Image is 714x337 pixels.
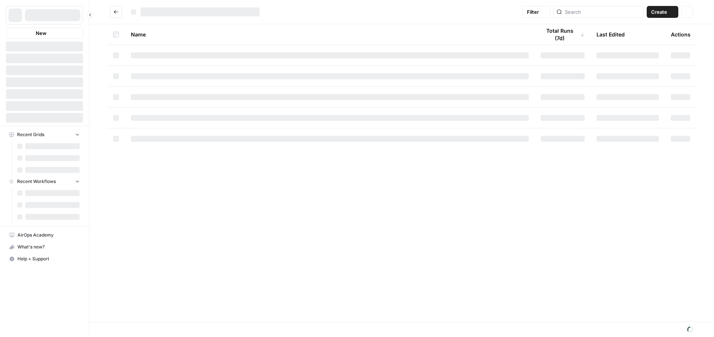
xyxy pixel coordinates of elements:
span: Help + Support [17,256,80,262]
div: Total Runs (7d) [541,24,585,45]
button: Create [647,6,678,18]
span: Recent Workflows [17,178,56,185]
span: Create [651,8,667,16]
button: New [6,28,83,39]
span: New [36,29,46,37]
div: Actions [671,24,691,45]
span: Recent Grids [17,131,44,138]
div: Name [131,24,529,45]
button: Go back [110,6,122,18]
button: What's new? [6,241,83,253]
button: Filter [522,6,550,18]
input: Search [565,8,640,16]
div: Last Edited [596,24,625,45]
button: Recent Workflows [6,176,83,187]
a: AirOps Academy [6,229,83,241]
span: AirOps Academy [17,232,80,238]
button: Recent Grids [6,129,83,140]
button: Help + Support [6,253,83,265]
span: Filter [527,8,539,16]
